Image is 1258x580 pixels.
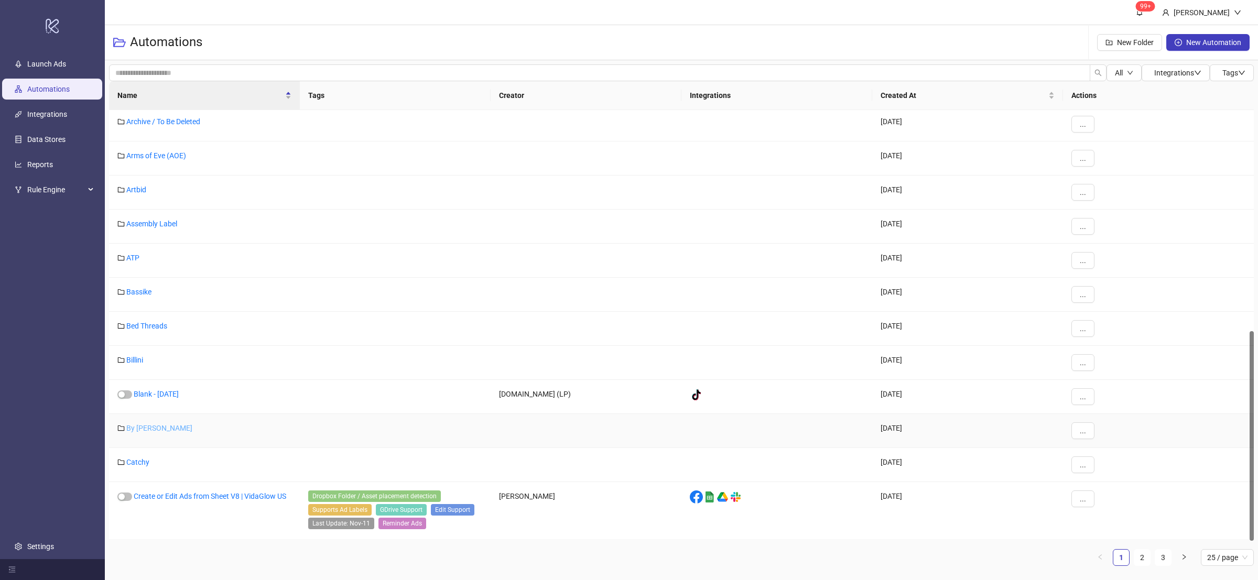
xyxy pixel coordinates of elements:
[126,458,149,466] a: Catchy
[872,414,1063,448] div: [DATE]
[491,380,681,414] div: [DOMAIN_NAME] (LP)
[1080,324,1086,333] span: ...
[126,117,200,126] a: Archive / To Be Deleted
[117,288,125,296] span: folder
[1113,549,1130,566] li: 1
[872,141,1063,176] div: [DATE]
[1080,154,1086,162] span: ...
[15,186,22,193] span: fork
[1175,39,1182,46] span: plus-circle
[126,254,139,262] a: ATP
[1080,358,1086,367] span: ...
[872,244,1063,278] div: [DATE]
[1092,549,1109,566] button: left
[134,492,286,500] a: Create or Edit Ads from Sheet V8 | VidaGlow US
[1071,150,1094,167] button: ...
[1080,256,1086,265] span: ...
[376,504,427,516] span: GDrive Support
[1071,184,1094,201] button: ...
[308,504,372,516] span: Supports Ad Labels
[117,356,125,364] span: folder
[1169,7,1234,18] div: [PERSON_NAME]
[1162,9,1169,16] span: user
[881,90,1046,101] span: Created At
[1222,69,1245,77] span: Tags
[1166,34,1250,51] button: New Automation
[872,278,1063,312] div: [DATE]
[126,185,146,194] a: Artbid
[130,34,202,51] h3: Automations
[126,151,186,160] a: Arms of Eve (AOE)
[1071,286,1094,303] button: ...
[1080,290,1086,299] span: ...
[117,322,125,330] span: folder
[431,504,474,516] span: Edit Support
[872,346,1063,380] div: [DATE]
[126,220,177,228] a: Assembly Label
[1155,550,1171,565] a: 3
[1234,9,1241,16] span: down
[300,81,491,110] th: Tags
[872,380,1063,414] div: [DATE]
[1201,549,1254,566] div: Page Size
[1136,1,1155,12] sup: 1448
[126,322,167,330] a: Bed Threads
[126,356,143,364] a: Billini
[1117,38,1154,47] span: New Folder
[1080,120,1086,128] span: ...
[1176,549,1192,566] button: right
[1071,354,1094,371] button: ...
[872,312,1063,346] div: [DATE]
[1094,69,1102,76] span: search
[1080,188,1086,196] span: ...
[117,220,125,227] span: folder
[1080,461,1086,469] span: ...
[117,90,283,101] span: Name
[872,176,1063,210] div: [DATE]
[8,566,16,573] span: menu-fold
[681,81,872,110] th: Integrations
[27,160,53,169] a: Reports
[117,152,125,159] span: folder
[1097,554,1103,560] span: left
[117,118,125,125] span: folder
[126,288,151,296] a: Bassike
[1134,550,1150,565] a: 2
[117,254,125,261] span: folder
[1080,426,1086,435] span: ...
[1105,39,1113,46] span: folder-add
[1080,222,1086,231] span: ...
[1063,81,1254,110] th: Actions
[1136,8,1143,16] span: bell
[27,179,85,200] span: Rule Engine
[1071,320,1094,337] button: ...
[1186,38,1241,47] span: New Automation
[1194,69,1201,76] span: down
[126,424,192,432] a: By [PERSON_NAME]
[872,482,1063,540] div: [DATE]
[27,135,66,144] a: Data Stores
[378,518,426,529] span: Reminder Ads
[872,448,1063,482] div: [DATE]
[1115,69,1123,77] span: All
[1071,218,1094,235] button: ...
[1092,549,1109,566] li: Previous Page
[1071,490,1094,507] button: ...
[27,110,67,118] a: Integrations
[1071,252,1094,269] button: ...
[1127,70,1133,76] span: down
[1154,69,1201,77] span: Integrations
[1071,388,1094,405] button: ...
[1238,69,1245,76] span: down
[1207,550,1248,565] span: 25 / page
[1142,64,1210,81] button: Integrationsdown
[1071,456,1094,473] button: ...
[1155,549,1172,566] li: 3
[491,81,681,110] th: Creator
[27,60,66,68] a: Launch Ads
[109,81,300,110] th: Name
[27,542,54,551] a: Settings
[872,81,1063,110] th: Created At
[1080,495,1086,503] span: ...
[1134,549,1151,566] li: 2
